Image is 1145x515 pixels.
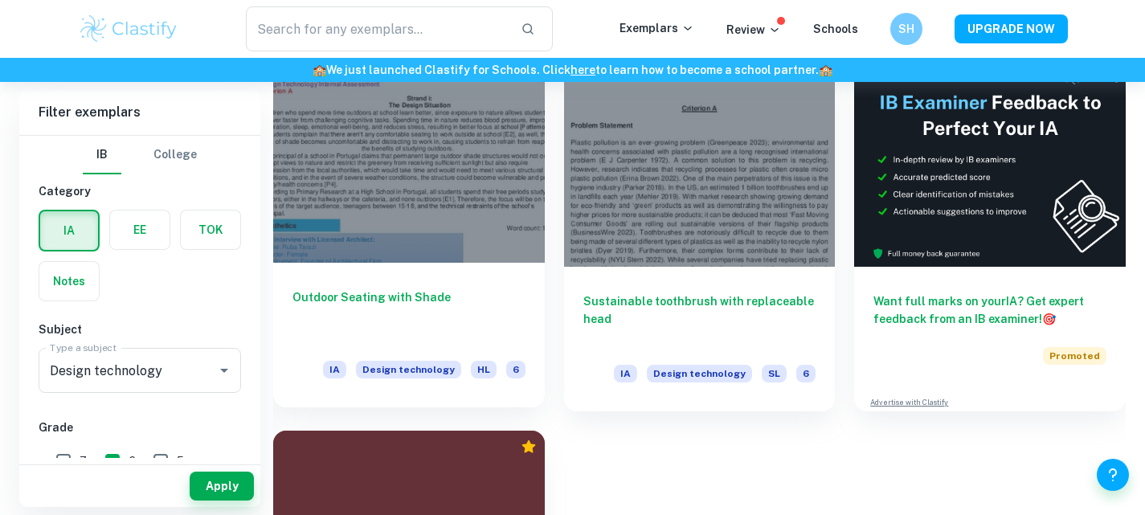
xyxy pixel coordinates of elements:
[129,452,136,470] span: 6
[854,63,1126,411] a: Want full marks on yourIA? Get expert feedback from an IB examiner!PromotedAdvertise with Clastify
[614,365,637,382] span: IA
[471,361,497,378] span: HL
[40,211,98,250] button: IA
[80,452,87,470] span: 7
[39,419,241,436] h6: Grade
[246,6,509,51] input: Search for any exemplars...
[273,63,545,411] a: Outdoor Seating with ShadeIADesign technologyHL6
[110,210,170,249] button: EE
[955,14,1068,43] button: UPGRADE NOW
[873,292,1106,328] h6: Want full marks on your IA ? Get expert feedback from an IB examiner!
[213,359,235,382] button: Open
[78,13,180,45] img: Clastify logo
[897,20,915,38] h6: SH
[890,13,922,45] button: SH
[153,136,197,174] button: College
[3,61,1142,79] h6: We just launched Clastify for Schools. Click to learn how to become a school partner.
[39,182,241,200] h6: Category
[647,365,752,382] span: Design technology
[564,63,836,411] a: Sustainable toothbrush with replaceable headIADesign technologySL6
[292,288,525,341] h6: Outdoor Seating with Shade
[19,90,260,135] h6: Filter exemplars
[762,365,787,382] span: SL
[39,321,241,338] h6: Subject
[83,136,121,174] button: IB
[356,361,461,378] span: Design technology
[177,452,184,470] span: 5
[854,63,1126,267] img: Thumbnail
[813,22,858,35] a: Schools
[796,365,816,382] span: 6
[190,472,254,501] button: Apply
[39,262,99,300] button: Notes
[313,63,326,76] span: 🏫
[521,439,537,455] div: Premium
[726,21,781,39] p: Review
[323,361,346,378] span: IA
[570,63,595,76] a: here
[583,292,816,345] h6: Sustainable toothbrush with replaceable head
[870,397,948,408] a: Advertise with Clastify
[620,19,694,37] p: Exemplars
[819,63,832,76] span: 🏫
[181,210,240,249] button: TOK
[83,136,197,174] div: Filter type choice
[1097,459,1129,491] button: Help and Feedback
[506,361,525,378] span: 6
[1043,347,1106,365] span: Promoted
[1042,313,1056,325] span: 🎯
[50,341,117,354] label: Type a subject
